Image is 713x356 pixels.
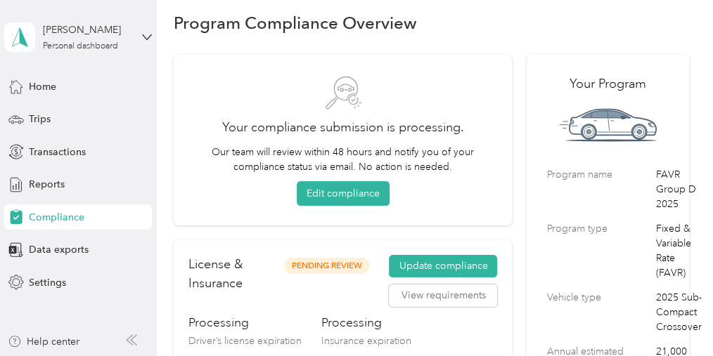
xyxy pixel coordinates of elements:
h1: Program Compliance Overview [174,15,417,30]
div: [PERSON_NAME] [43,22,131,37]
span: Transactions [29,145,86,159]
h3: Processing [321,314,411,331]
span: Data exports [29,242,89,257]
div: Personal dashboard [43,42,118,51]
button: Update compliance [389,255,497,277]
span: Settings [29,275,66,290]
label: Program type [546,221,650,280]
h2: Your compliance submission is processing. [193,118,492,137]
button: View requirements [389,284,497,307]
button: Edit compliance [297,181,390,206]
span: Pending Review [284,258,369,274]
span: Reports [29,177,65,192]
button: Help center [8,334,79,349]
span: Driver’s license expiration [188,335,302,347]
label: Vehicle type [546,290,650,334]
p: Our team will review within 48 hours and notify you of your compliance status via email. No actio... [205,145,481,174]
h2: Your Program [546,74,669,93]
iframe: Everlance-gr Chat Button Frame [634,277,713,356]
h2: License & Insurance [188,255,264,293]
span: Fixed & Variable Rate (FAVR) [655,221,701,280]
span: Home [29,79,56,94]
span: FAVR Group D 2025 [655,167,701,211]
span: Insurance expiration [321,335,411,347]
span: Trips [29,112,51,126]
h3: Processing [188,314,302,331]
label: Program name [546,167,650,211]
span: Compliance [29,210,84,225]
